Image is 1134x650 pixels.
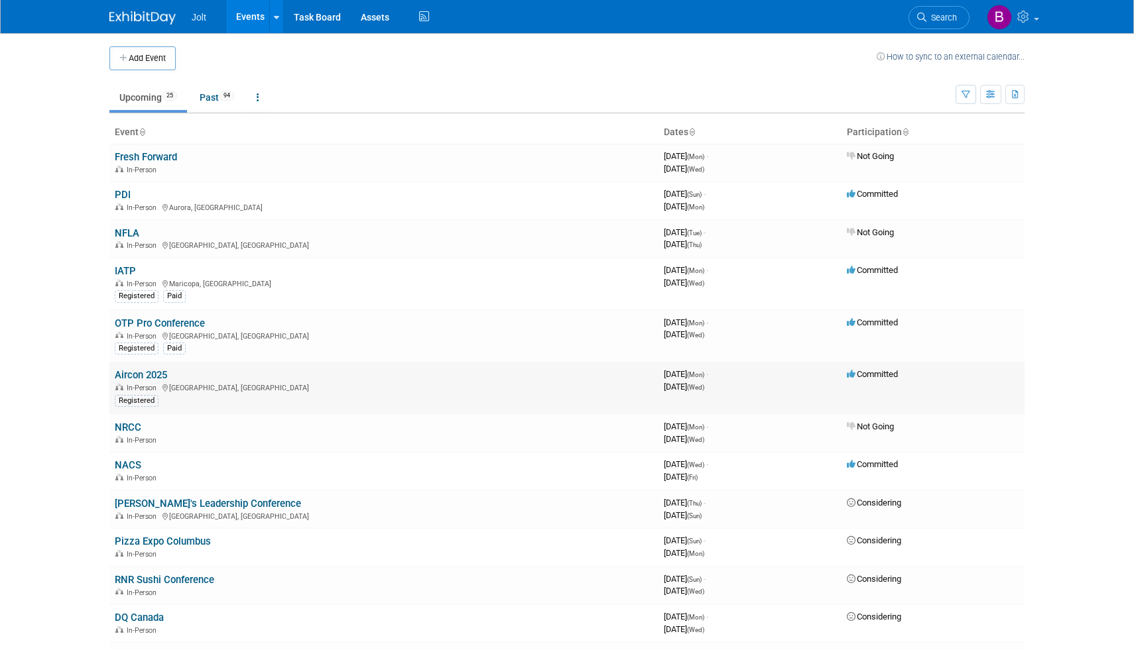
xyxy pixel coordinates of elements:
span: (Thu) [687,500,702,507]
span: (Mon) [687,550,704,557]
span: [DATE] [664,227,706,237]
span: Committed [847,459,898,469]
a: OTP Pro Conference [115,317,205,329]
span: [DATE] [664,278,704,288]
span: - [706,369,708,379]
span: [DATE] [664,239,702,249]
div: Paid [163,343,186,354]
span: - [706,421,708,431]
span: Search [926,13,957,23]
span: (Wed) [687,461,704,468]
span: (Wed) [687,166,704,173]
span: [DATE] [664,586,704,596]
span: (Thu) [687,241,702,248]
span: (Mon) [687,371,704,378]
a: IATP [115,265,136,277]
span: [DATE] [664,612,708,622]
span: [DATE] [664,574,706,584]
span: - [704,574,706,584]
span: [DATE] [664,548,704,558]
span: Considering [847,535,901,545]
a: Sort by Event Name [139,127,145,137]
span: In-Person [127,588,160,597]
a: RNR Sushi Conference [115,574,214,586]
span: Committed [847,265,898,275]
div: Paid [163,290,186,302]
span: [DATE] [664,421,708,431]
span: [DATE] [664,317,708,327]
span: [DATE] [664,434,704,444]
a: Upcoming25 [109,85,187,110]
img: In-Person Event [115,626,123,633]
span: - [704,498,706,508]
span: Considering [847,498,901,508]
span: (Wed) [687,588,704,595]
div: [GEOGRAPHIC_DATA], [GEOGRAPHIC_DATA] [115,330,653,341]
span: - [706,151,708,161]
span: (Sun) [687,512,702,519]
img: Brooke Valderrama [987,5,1012,30]
th: Event [109,121,659,144]
span: In-Person [127,436,160,445]
span: [DATE] [664,189,706,199]
img: In-Person Event [115,384,123,390]
span: In-Person [127,166,160,174]
span: (Mon) [687,319,704,327]
span: - [704,189,706,199]
span: In-Person [127,550,160,559]
span: 25 [162,91,177,101]
a: [PERSON_NAME]'s Leadership Conference [115,498,301,510]
span: (Fri) [687,474,698,481]
span: [DATE] [664,472,698,482]
span: (Wed) [687,331,704,339]
a: Pizza Expo Columbus [115,535,211,547]
a: Search [909,6,970,29]
span: - [704,227,706,237]
span: Not Going [847,421,894,431]
span: (Mon) [687,203,704,211]
span: Not Going [847,151,894,161]
span: - [706,459,708,469]
button: Add Event [109,46,176,70]
span: [DATE] [664,624,704,634]
span: [DATE] [664,498,706,508]
span: (Sun) [687,537,702,545]
span: - [706,265,708,275]
img: ExhibitDay [109,11,176,25]
div: [GEOGRAPHIC_DATA], [GEOGRAPHIC_DATA] [115,382,653,392]
span: (Wed) [687,280,704,287]
span: (Sun) [687,191,702,198]
a: Past94 [190,85,244,110]
span: [DATE] [664,265,708,275]
span: In-Person [127,384,160,392]
span: 94 [220,91,234,101]
a: NACS [115,459,141,471]
span: Not Going [847,227,894,237]
img: In-Person Event [115,588,123,595]
span: (Mon) [687,614,704,621]
span: (Sun) [687,576,702,583]
span: Committed [847,369,898,379]
span: In-Person [127,241,160,250]
span: In-Person [127,332,160,341]
span: [DATE] [664,369,708,379]
span: Committed [847,317,898,327]
div: Aurora, [GEOGRAPHIC_DATA] [115,201,653,212]
span: - [706,612,708,622]
img: In-Person Event [115,166,123,172]
img: In-Person Event [115,332,123,339]
img: In-Person Event [115,550,123,557]
span: [DATE] [664,382,704,392]
img: In-Person Event [115,512,123,519]
span: [DATE] [664,164,704,174]
span: In-Person [127,474,160,482]
span: Jolt [192,12,206,23]
span: (Wed) [687,626,704,633]
span: (Mon) [687,423,704,431]
span: In-Person [127,280,160,288]
div: Maricopa, [GEOGRAPHIC_DATA] [115,278,653,288]
div: [GEOGRAPHIC_DATA], [GEOGRAPHIC_DATA] [115,510,653,521]
span: [DATE] [664,201,704,211]
span: (Tue) [687,229,702,237]
span: [DATE] [664,535,706,545]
